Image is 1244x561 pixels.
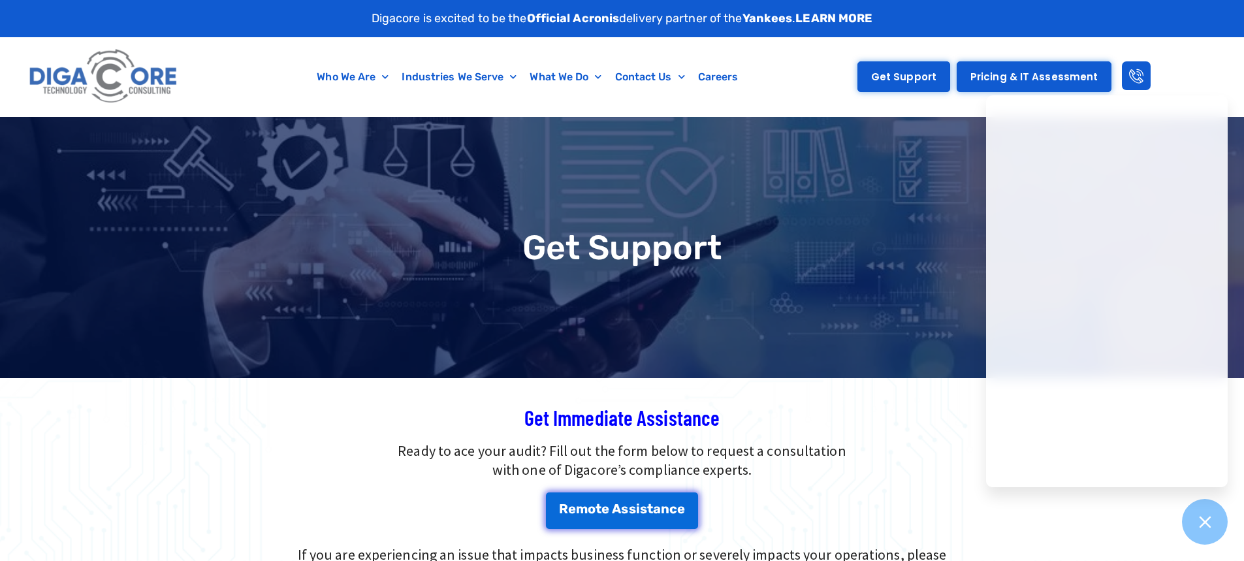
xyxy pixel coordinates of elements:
[596,502,601,515] span: t
[986,95,1228,487] iframe: Chatgenie Messenger
[669,502,677,515] span: c
[970,72,1098,82] span: Pricing & IT Assessment
[372,10,873,27] p: Digacore is excited to be the delivery partner of the .
[559,502,568,515] span: R
[609,62,692,92] a: Contact Us
[647,502,653,515] span: t
[653,502,661,515] span: a
[527,11,620,25] strong: Official Acronis
[640,502,647,515] span: s
[661,502,669,515] span: n
[677,502,685,515] span: e
[601,502,609,515] span: e
[576,502,588,515] span: m
[546,492,699,529] a: Remote Assistance
[310,62,395,92] a: Who We Are
[636,502,640,515] span: i
[245,62,811,92] nav: Menu
[568,502,576,515] span: e
[742,11,793,25] strong: Yankees
[621,502,628,515] span: s
[857,61,950,92] a: Get Support
[395,62,523,92] a: Industries We Serve
[25,44,182,110] img: Digacore logo 1
[588,502,596,515] span: o
[523,62,608,92] a: What We Do
[524,405,720,430] span: Get Immediate Assistance
[957,61,1111,92] a: Pricing & IT Assessment
[629,502,636,515] span: s
[871,72,936,82] span: Get Support
[795,11,872,25] a: LEARN MORE
[692,62,745,92] a: Careers
[612,502,621,515] span: A
[7,231,1237,264] h1: Get Support
[204,441,1040,479] p: Ready to ace your audit? Fill out the form below to request a consultation with one of Digacore’s...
